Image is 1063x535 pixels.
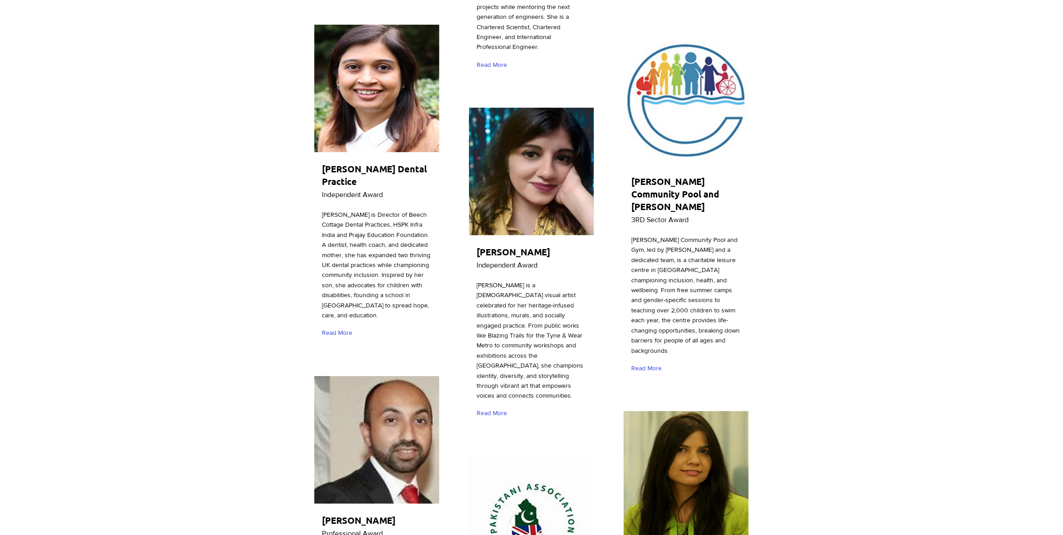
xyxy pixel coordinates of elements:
span: [PERSON_NAME] Dental Practice [322,163,427,187]
span: [PERSON_NAME] Community Pool and [PERSON_NAME] [631,175,719,212]
span: Read More [631,364,662,373]
a: Read More [631,360,666,376]
span: Read More [477,409,507,418]
span: Independent Award [477,261,538,269]
span: 3RD Sector Award [631,216,689,224]
span: [PERSON_NAME] [322,514,395,526]
a: Read More [477,406,511,421]
span: Independent Award [322,191,383,198]
span: [PERSON_NAME] is a [DEMOGRAPHIC_DATA] visual artist celebrated for her heritage-infused illustrat... [477,281,583,399]
span: Read More [322,329,352,338]
span: [PERSON_NAME] [477,246,550,258]
span: [PERSON_NAME] is Director of Beech Cottage Dental Practices, HSPK Infra India and Prajay Educatio... [322,211,430,319]
span: Read More [477,61,507,70]
a: Read More [322,325,356,341]
span: [PERSON_NAME] Community Pool and Gym, led by [PERSON_NAME] and a dedicated team, is a charitable ... [631,236,740,354]
a: Read More [477,57,511,73]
